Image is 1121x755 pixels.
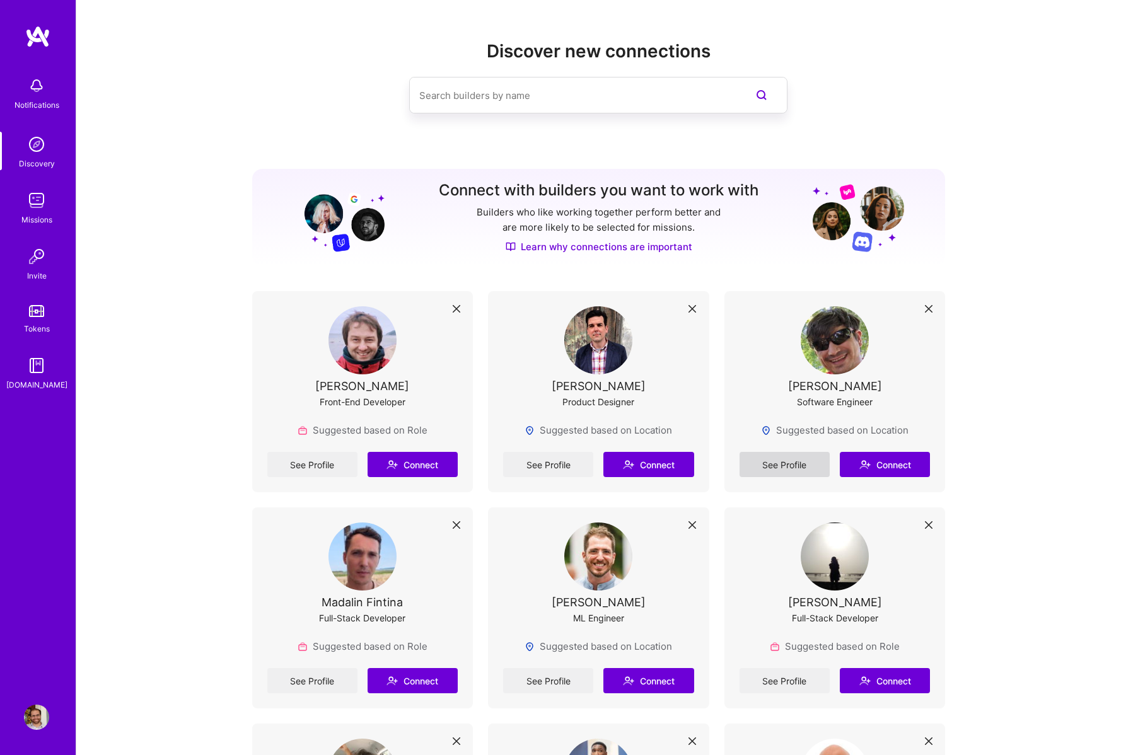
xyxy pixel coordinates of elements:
[320,395,405,408] div: Front-End Developer
[453,521,460,529] i: icon Close
[525,424,672,437] div: Suggested based on Location
[525,640,672,653] div: Suggested based on Location
[368,452,458,477] button: Connect
[386,675,398,686] i: icon Connect
[24,73,49,98] img: bell
[419,79,727,112] input: Search builders by name
[688,737,696,745] i: icon Close
[298,640,427,653] div: Suggested based on Role
[386,459,398,470] i: icon Connect
[925,737,932,745] i: icon Close
[840,668,930,693] button: Connect
[319,611,405,625] div: Full-Stack Developer
[24,244,49,269] img: Invite
[688,305,696,313] i: icon Close
[298,642,308,652] img: Role icon
[293,183,385,252] img: Grow your network
[623,459,634,470] i: icon Connect
[24,353,49,378] img: guide book
[29,305,44,317] img: tokens
[328,522,397,591] img: User Avatar
[503,452,593,477] a: See Profile
[506,240,692,253] a: Learn why connections are important
[267,452,357,477] a: See Profile
[740,668,830,693] a: See Profile
[453,305,460,313] i: icon Close
[525,642,535,652] img: Locations icon
[24,705,49,730] img: User Avatar
[298,425,308,435] img: Role icon
[761,424,909,437] div: Suggested based on Location
[562,395,634,408] div: Product Designer
[761,425,771,435] img: Locations icon
[506,241,516,252] img: Discover
[21,213,52,226] div: Missions
[740,452,830,477] a: See Profile
[925,305,932,313] i: icon Close
[298,424,427,437] div: Suggested based on Role
[27,269,47,282] div: Invite
[603,452,694,477] button: Connect
[788,596,882,609] div: [PERSON_NAME]
[315,379,409,393] div: [PERSON_NAME]
[770,640,900,653] div: Suggested based on Role
[813,183,904,252] img: Grow your network
[525,425,535,435] img: Locations icon
[801,306,869,374] img: User Avatar
[792,611,878,625] div: Full-Stack Developer
[840,452,930,477] button: Connect
[623,675,634,686] i: icon Connect
[322,596,403,609] div: Madalin Fintina
[788,379,882,393] div: [PERSON_NAME]
[688,521,696,529] i: icon Close
[252,41,946,62] h2: Discover new connections
[25,25,50,48] img: logo
[859,459,871,470] i: icon Connect
[859,675,871,686] i: icon Connect
[19,157,55,170] div: Discovery
[24,322,50,335] div: Tokens
[503,668,593,693] a: See Profile
[6,378,67,391] div: [DOMAIN_NAME]
[754,88,769,103] i: icon SearchPurple
[564,306,632,374] img: User Avatar
[474,205,723,235] p: Builders who like working together perform better and are more likely to be selected for missions.
[573,611,624,625] div: ML Engineer
[15,98,59,112] div: Notifications
[603,668,694,693] button: Connect
[552,379,646,393] div: [PERSON_NAME]
[368,668,458,693] button: Connect
[24,132,49,157] img: discovery
[564,522,632,591] img: User Avatar
[24,188,49,213] img: teamwork
[453,737,460,745] i: icon Close
[267,668,357,693] a: See Profile
[770,642,780,652] img: Role icon
[797,395,873,408] div: Software Engineer
[328,306,397,374] img: User Avatar
[552,596,646,609] div: [PERSON_NAME]
[439,182,758,200] h3: Connect with builders you want to work with
[801,522,869,591] img: User Avatar
[925,521,932,529] i: icon Close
